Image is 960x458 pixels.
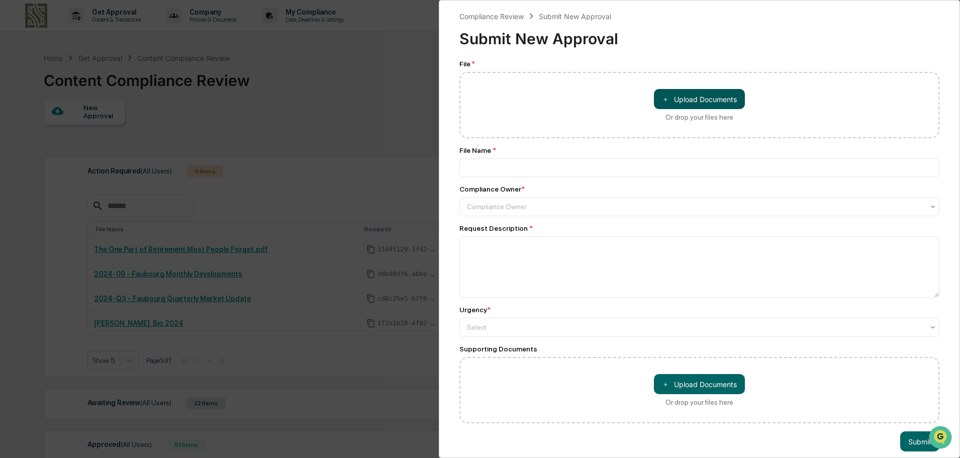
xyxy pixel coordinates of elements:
div: Or drop your files here [665,398,733,406]
span: Data Lookup [20,146,63,156]
div: We're available if you need us! [34,87,127,95]
div: 🗄️ [73,128,81,136]
div: File Name [459,146,939,154]
div: 🔎 [10,147,18,155]
span: Preclearance [20,127,65,137]
div: Or drop your files here [665,113,733,121]
a: Powered byPylon [71,170,122,178]
div: Request Description [459,224,939,232]
span: ＋ [662,380,669,389]
div: Submit New Approval [539,12,611,21]
div: Compliance Review [459,12,524,21]
p: How can we help? [10,21,183,37]
span: Attestations [83,127,125,137]
button: Or drop your files here [654,89,745,109]
div: Compliance Owner [459,185,525,193]
input: Clear [26,46,166,56]
button: Submit [900,431,939,451]
button: Start new chat [171,80,183,92]
img: 1746055101610-c473b297-6a78-478c-a979-82029cc54cd1 [10,77,28,95]
iframe: Open customer support [928,425,955,452]
div: Urgency [459,306,491,314]
div: Submit New Approval [459,22,939,48]
a: 🔎Data Lookup [6,142,67,160]
a: 🗄️Attestations [69,123,129,141]
div: File [459,60,939,68]
button: Or drop your files here [654,374,745,394]
div: Supporting Documents [459,345,939,353]
span: Pylon [100,170,122,178]
span: ＋ [662,95,669,104]
div: Start new chat [34,77,165,87]
a: 🖐️Preclearance [6,123,69,141]
div: 🖐️ [10,128,18,136]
